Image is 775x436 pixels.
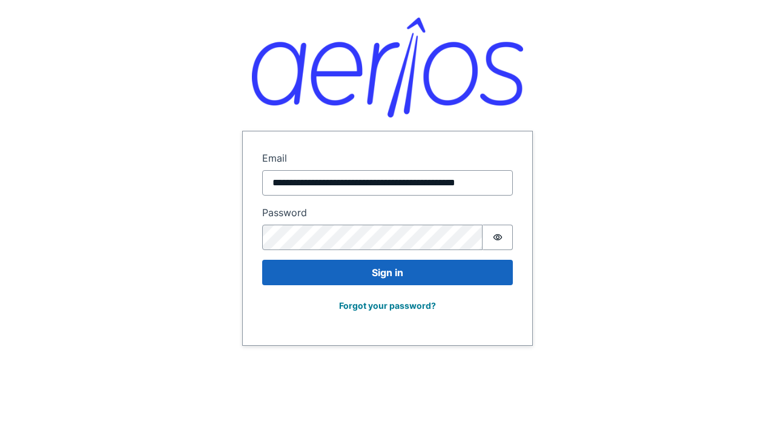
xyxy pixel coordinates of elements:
[262,260,513,285] button: Sign in
[262,205,513,220] label: Password
[483,225,513,250] button: Show password
[252,18,523,117] img: Aerios logo
[331,295,444,316] button: Forgot your password?
[262,151,513,165] label: Email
